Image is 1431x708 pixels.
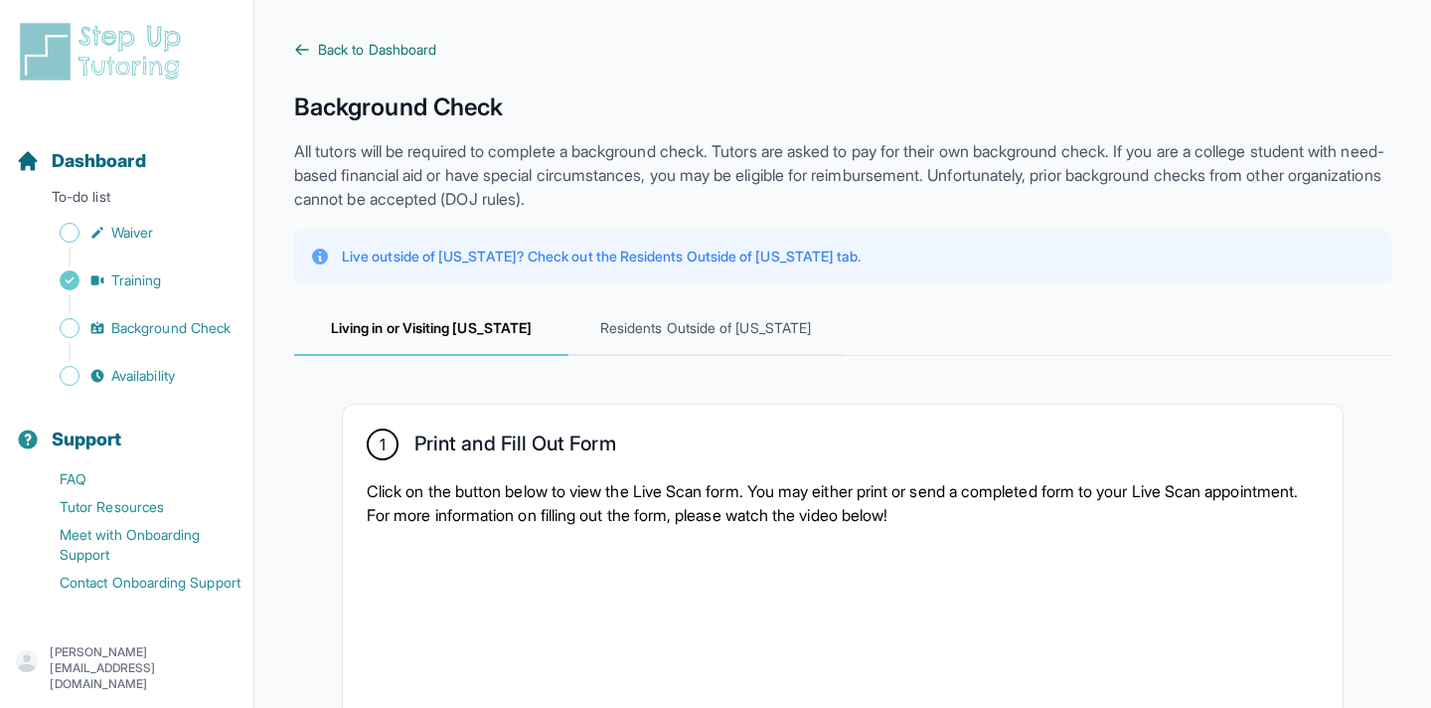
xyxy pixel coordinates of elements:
p: Live outside of [US_STATE]? Check out the Residents Outside of [US_STATE] tab. [342,247,861,266]
span: 1 [380,433,386,456]
a: Contact Onboarding Support [16,569,253,597]
img: logo [16,20,193,84]
a: Tutor Resources [16,493,253,521]
button: Support [8,394,245,461]
span: Availability [111,366,175,386]
span: Waiver [111,223,153,243]
a: Waiver [16,219,253,247]
p: Click on the button below to view the Live Scan form. You may either print or send a completed fo... [367,479,1319,527]
a: Background Check [16,314,253,342]
span: Back to Dashboard [318,40,436,60]
p: All tutors will be required to complete a background check. Tutors are asked to pay for their own... [294,139,1391,211]
span: Training [111,270,162,290]
h2: Print and Fill Out Form [414,432,616,463]
a: Meet with Onboarding Support [16,521,253,569]
a: Back to Dashboard [294,40,1391,60]
p: To-do list [8,187,245,215]
a: Availability [16,362,253,390]
span: Background Check [111,318,231,338]
span: Dashboard [52,147,146,175]
p: [PERSON_NAME][EMAIL_ADDRESS][DOMAIN_NAME] [50,644,238,692]
nav: Tabs [294,302,1391,356]
a: Training [16,266,253,294]
button: [PERSON_NAME][EMAIL_ADDRESS][DOMAIN_NAME] [16,644,238,692]
span: Living in or Visiting [US_STATE] [294,302,568,356]
button: Dashboard [8,115,245,183]
span: Residents Outside of [US_STATE] [568,302,843,356]
span: Support [52,426,122,453]
h1: Background Check [294,91,1391,123]
a: Dashboard [16,147,146,175]
a: FAQ [16,465,253,493]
